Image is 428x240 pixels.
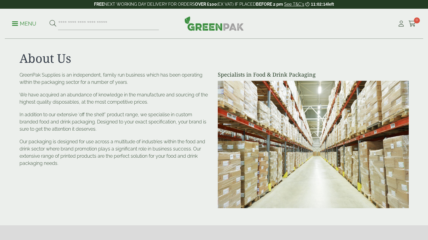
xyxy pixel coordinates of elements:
img: GreenPak Supplies [184,16,244,31]
span: 0 [414,17,420,23]
span: 11:02:14 [311,2,328,7]
p: Our packaging is designed for use across a multitude of industries within the food and drink sect... [20,138,211,167]
a: Menu [12,20,36,26]
p: We have acquired an abundance of knowledge in the manufacture and sourcing of the highest quality... [20,91,211,106]
a: 0 [408,19,416,28]
i: Cart [408,21,416,27]
a: See T&C's [284,2,304,7]
p: In addition to our extensive ‘off the shelf’ product range, we specialise in custom branded food ... [20,111,211,133]
strong: BEFORE 2 pm [256,2,283,7]
strong: FREE [94,2,104,7]
h4: Specialists in Food & Drink Packaging [218,71,409,78]
p: GreenPak Supplies is an independent, family run business which has been operating within the pack... [20,71,211,86]
p: Menu [12,20,36,27]
h1: About Us [20,51,409,65]
strong: OVER £100 [195,2,217,7]
i: My Account [397,21,405,27]
span: left [328,2,334,7]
